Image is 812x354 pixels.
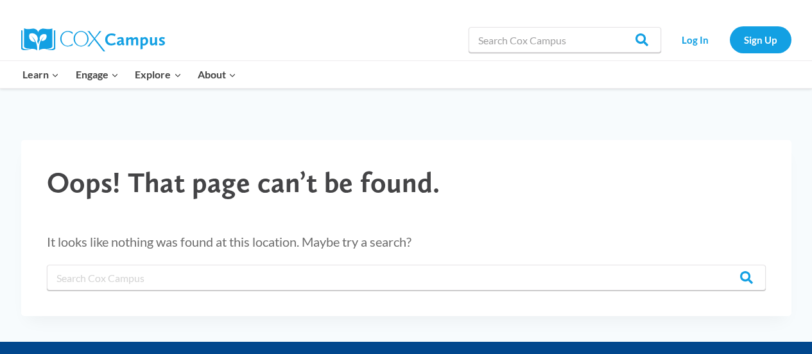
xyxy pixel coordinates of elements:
[730,26,791,53] a: Sign Up
[135,66,181,83] span: Explore
[21,28,165,51] img: Cox Campus
[668,26,723,53] a: Log In
[469,27,661,53] input: Search Cox Campus
[76,66,119,83] span: Engage
[47,166,766,200] h1: Oops! That page can’t be found.
[15,61,245,88] nav: Primary Navigation
[47,265,766,290] input: Search Cox Campus
[668,26,791,53] nav: Secondary Navigation
[198,66,236,83] span: About
[47,231,766,252] p: It looks like nothing was found at this location. Maybe try a search?
[22,66,59,83] span: Learn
